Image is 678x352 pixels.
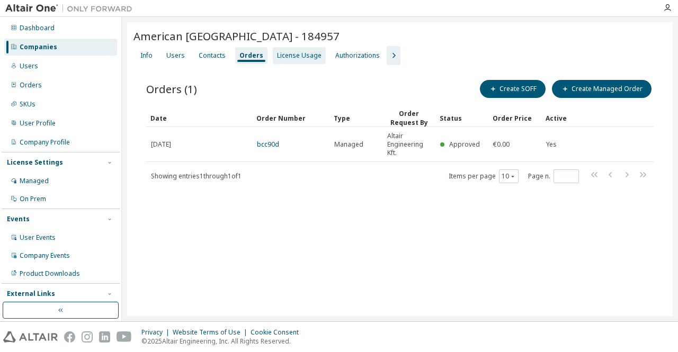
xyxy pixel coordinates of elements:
div: Managed [20,177,49,185]
button: Create SOFF [480,80,546,98]
span: Managed [334,140,363,149]
img: linkedin.svg [99,331,110,342]
div: Order Request By [387,109,431,127]
div: Order Price [493,110,537,127]
div: Company Profile [20,138,70,147]
div: On Prem [20,195,46,203]
span: Orders (1) [146,82,197,96]
span: Items per page [449,169,519,183]
span: Showing entries 1 through 1 of 1 [151,172,242,180]
span: Altair Engineering Kft. [387,132,431,157]
div: Order Number [256,110,325,127]
div: External Links [7,290,55,298]
div: Cookie Consent [251,328,305,337]
img: altair_logo.svg [3,331,58,342]
div: Type [334,110,378,127]
div: Users [20,62,38,70]
img: youtube.svg [117,331,132,342]
div: Orders [239,51,263,60]
div: Users [166,51,185,60]
div: Dashboard [20,24,55,32]
div: Product Downloads [20,269,80,278]
div: User Profile [20,119,56,128]
div: Orders [20,81,42,89]
div: User Events [20,233,56,242]
img: instagram.svg [82,331,93,342]
div: SKUs [20,100,35,109]
div: Website Terms of Use [173,328,251,337]
span: Approved [449,140,480,149]
img: facebook.svg [64,331,75,342]
div: Companies [20,43,57,51]
a: bcc90d [257,140,279,149]
div: Events [7,215,30,223]
span: [DATE] [151,140,171,149]
div: Active [546,110,590,127]
div: Date [150,110,248,127]
button: Create Managed Order [552,80,652,98]
div: Contacts [199,51,226,60]
div: Status [440,110,484,127]
p: © 2025 Altair Engineering, Inc. All Rights Reserved. [141,337,305,346]
span: €0.00 [493,140,510,149]
div: Company Events [20,251,70,260]
div: Authorizations [335,51,380,60]
div: Privacy [141,328,173,337]
div: Info [140,51,153,60]
span: Yes [546,140,557,149]
img: Altair One [5,3,138,14]
span: Page n. [528,169,579,183]
span: American [GEOGRAPHIC_DATA] - 184957 [133,29,340,43]
button: 10 [502,172,516,180]
div: License Settings [7,158,63,167]
div: License Usage [277,51,322,60]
